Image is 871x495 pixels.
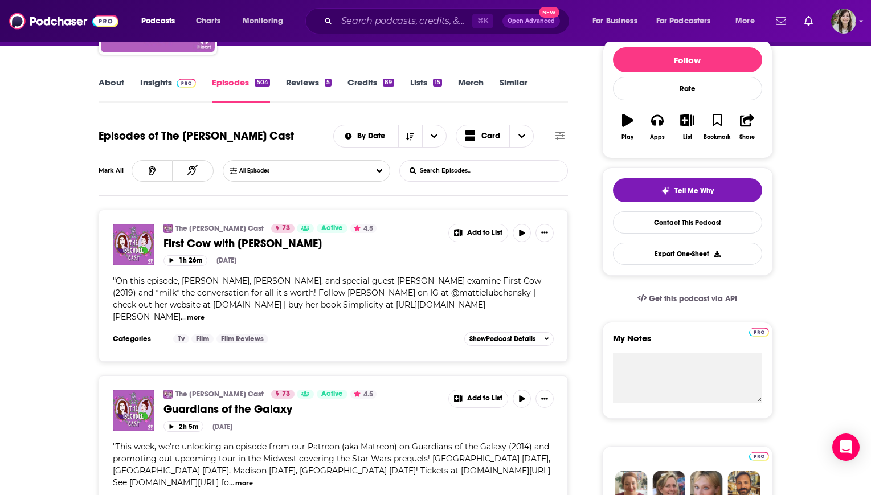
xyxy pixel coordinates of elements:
button: Show More Button [449,390,508,407]
button: more [235,478,253,488]
a: Lists15 [410,77,442,103]
a: Tv [173,334,189,343]
span: Show Podcast Details [469,335,535,343]
span: ⌘ K [472,14,493,28]
label: My Notes [613,333,762,353]
span: Get this podcast via API [649,294,737,304]
a: Merch [458,77,484,103]
a: Active [317,224,347,233]
div: Apps [650,134,665,141]
span: Charts [196,13,220,29]
a: Episodes504 [212,77,269,103]
h2: Choose List sort [333,125,447,148]
span: On this episode, [PERSON_NAME], [PERSON_NAME], and special guest [PERSON_NAME] examine First Cow ... [113,276,541,322]
img: First Cow with Mattie Lubchansky [113,224,154,265]
img: User Profile [831,9,856,34]
span: Open Advanced [508,18,555,24]
span: 73 [282,223,290,234]
a: Guardians of the Galaxy [163,402,440,416]
button: 4.5 [350,224,377,233]
button: open menu [584,12,652,30]
h1: Episodes of The [PERSON_NAME] Cast [99,129,294,143]
div: Mark All [99,168,132,174]
button: Bookmark [702,107,732,148]
span: " [113,441,550,488]
img: Podchaser Pro [749,452,769,461]
span: For Podcasters [656,13,711,29]
div: 89 [383,79,394,87]
button: Share [732,107,762,148]
span: ... [181,312,186,322]
span: First Cow with [PERSON_NAME] [163,236,322,251]
a: The [PERSON_NAME] Cast [175,224,264,233]
button: open menu [649,12,727,30]
button: Apps [643,107,672,148]
button: open menu [422,125,446,147]
span: By Date [357,132,389,140]
a: About [99,77,124,103]
a: Similar [500,77,527,103]
span: ... [229,477,234,488]
a: Reviews5 [286,77,332,103]
h3: Categories [113,334,164,343]
button: Show profile menu [831,9,856,34]
span: Active [321,388,343,400]
img: The Bechdel Cast [163,224,173,233]
a: Pro website [749,326,769,337]
button: Show More Button [449,224,508,242]
div: [DATE] [216,256,236,264]
button: open menu [334,132,398,140]
div: 15 [433,79,442,87]
div: Play [621,134,633,141]
button: Sort Direction [398,125,422,147]
div: Bookmark [704,134,730,141]
div: [DATE] [212,423,232,431]
button: tell me why sparkleTell Me Why [613,178,762,202]
button: Show More Button [535,224,554,242]
div: Rate [613,77,762,100]
span: For Business [592,13,637,29]
span: Guardians of the Galaxy [163,402,292,416]
a: Get this podcast via API [628,285,747,313]
span: Add to List [467,394,502,403]
div: 504 [255,79,269,87]
button: more [187,313,205,322]
span: All Episodes [239,167,292,174]
a: Contact This Podcast [613,211,762,234]
img: The Bechdel Cast [163,390,173,399]
span: Add to List [467,228,502,237]
a: Film Reviews [216,334,268,343]
img: Podchaser Pro [749,328,769,337]
span: Monitoring [243,13,283,29]
span: 73 [282,388,290,400]
a: Credits89 [347,77,394,103]
a: Charts [189,12,227,30]
a: The [PERSON_NAME] Cast [175,390,264,399]
button: Play [613,107,643,148]
a: Active [317,390,347,399]
div: Open Intercom Messenger [832,433,860,461]
div: Search podcasts, credits, & more... [316,8,580,34]
button: 4.5 [350,390,377,399]
a: 73 [271,390,295,399]
img: Podchaser - Follow, Share and Rate Podcasts [9,10,118,32]
span: This week, we're unlocking an episode from our Patreon (aka Matreon) on Guardians of the Galaxy (... [113,441,550,488]
button: 1h 26m [163,255,207,266]
input: Search podcasts, credits, & more... [337,12,472,30]
button: Choose View [456,125,534,148]
span: Active [321,223,343,234]
a: Film [191,334,214,343]
span: Card [481,132,500,140]
button: open menu [133,12,190,30]
button: Choose List Listened [223,160,390,182]
span: Logged in as devinandrade [831,9,856,34]
span: Podcasts [141,13,175,29]
div: List [683,134,692,141]
div: 5 [325,79,332,87]
div: Share [739,134,755,141]
a: Show notifications dropdown [771,11,791,31]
